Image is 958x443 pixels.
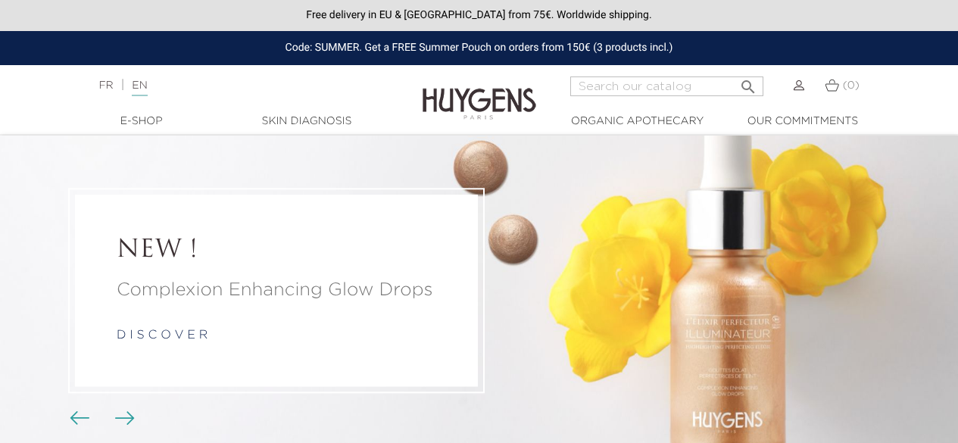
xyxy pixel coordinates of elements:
a: EN [132,80,147,96]
div: Carousel buttons [76,407,125,430]
a: Organic Apothecary [562,114,713,129]
input: Search [570,76,763,96]
i:  [739,73,757,92]
a: Our commitments [727,114,878,129]
a: E-Shop [66,114,217,129]
a: NEW ! [117,236,436,265]
a: Skin Diagnosis [231,114,382,129]
div: | [91,76,388,95]
a: d i s c o v e r [117,329,208,342]
img: Huygens [423,64,536,122]
span: (0) [843,80,860,91]
button:  [735,72,762,92]
a: FR [98,80,113,91]
a: Complexion Enhancing Glow Drops [117,276,436,304]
